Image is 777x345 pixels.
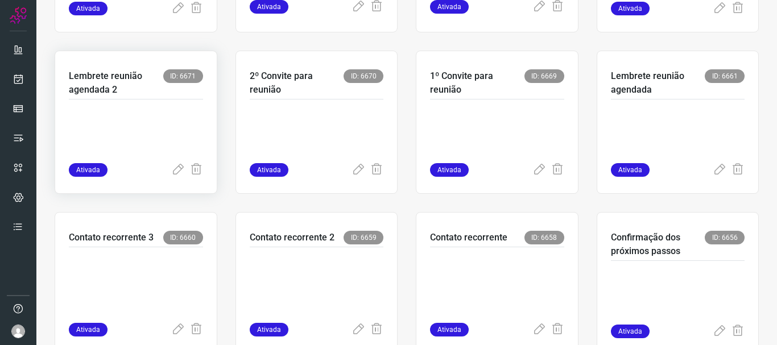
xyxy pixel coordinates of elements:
p: 1º Convite para reunião [430,69,524,97]
span: ID: 6659 [344,231,383,244]
span: ID: 6660 [163,231,203,244]
span: ID: 6671 [163,69,203,83]
p: Lembrete reunião agendada [611,69,705,97]
span: ID: 6669 [524,69,564,83]
span: Ativada [611,2,650,15]
span: Ativada [69,323,108,336]
span: Ativada [430,163,469,177]
p: Contato recorrente 2 [250,231,334,244]
p: Contato recorrente [430,231,507,244]
span: Ativada [69,2,108,15]
p: Lembrete reunião agendada 2 [69,69,163,97]
span: ID: 6658 [524,231,564,244]
span: Ativada [69,163,108,177]
span: Ativada [250,323,288,336]
p: 2º Convite para reunião [250,69,344,97]
img: Logo [10,7,27,24]
p: Confirmação dos próximos passos [611,231,705,258]
span: ID: 6656 [705,231,745,244]
p: Contato recorrente 3 [69,231,154,244]
span: Ativada [250,163,288,177]
span: Ativada [430,323,469,336]
span: Ativada [611,325,650,338]
span: Ativada [611,163,650,177]
img: avatar-user-boy.jpg [11,325,25,338]
span: ID: 6661 [705,69,745,83]
span: ID: 6670 [344,69,383,83]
